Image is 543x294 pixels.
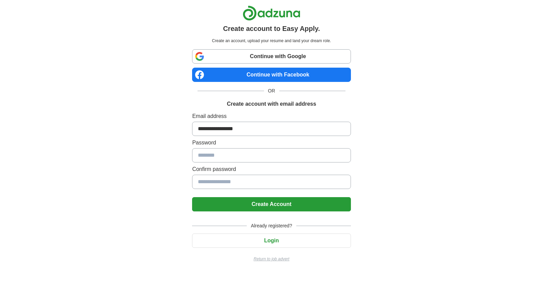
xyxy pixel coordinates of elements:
[192,68,351,82] a: Continue with Facebook
[223,23,320,34] h1: Create account to Easy Apply.
[192,197,351,211] button: Create Account
[264,87,279,94] span: OR
[192,49,351,64] a: Continue with Google
[227,100,316,108] h1: Create account with email address
[192,112,351,120] label: Email address
[247,222,296,229] span: Already registered?
[192,256,351,262] a: Return to job advert
[192,139,351,147] label: Password
[193,38,349,44] p: Create an account, upload your resume and land your dream role.
[192,165,351,173] label: Confirm password
[243,5,300,21] img: Adzuna logo
[192,234,351,248] button: Login
[192,238,351,243] a: Login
